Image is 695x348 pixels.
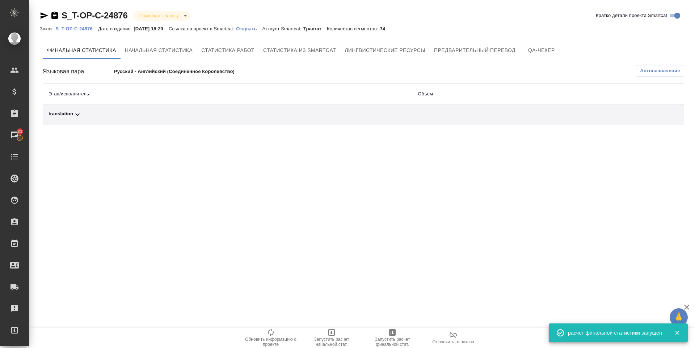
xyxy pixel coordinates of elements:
[263,46,336,55] span: Статистика из Smartcat
[55,25,98,31] a: S_T-OP-C-24876
[98,26,134,31] p: Дата создания:
[380,26,391,31] p: 74
[640,67,680,74] span: Автоназначение
[43,84,412,104] th: Этап/исполнитель
[134,11,190,21] div: Привязан к заказу
[13,128,27,135] span: 31
[50,11,59,20] button: Скопировать ссылку
[673,310,685,325] span: 🙏
[596,12,667,19] span: Кратко детали проекта Smartcat
[327,26,380,31] p: Количество сегментов:
[43,67,114,76] div: Языковая пара
[201,46,254,55] span: Статистика работ
[114,68,257,75] p: Русский - Английский (Соединенное Королевство)
[434,46,515,55] span: Предварительный перевод
[670,330,685,336] button: Закрыть
[303,26,327,31] p: Трактат
[134,26,169,31] p: [DATE] 18:29
[345,46,425,55] span: Лингвистические ресурсы
[47,46,116,55] span: Финальная статистика
[236,25,262,31] a: Открыть
[40,26,55,31] p: Заказ:
[670,308,688,326] button: 🙏
[137,13,181,19] button: Привязан к заказу
[636,65,684,77] button: Автоназначение
[40,11,49,20] button: Скопировать ссылку для ЯМессенджера
[125,46,193,55] span: Начальная статистика
[62,10,128,20] a: S_T-OP-C-24876
[412,84,602,104] th: Объем
[49,110,406,119] div: Toggle Row Expanded
[169,26,236,31] p: Ссылка на проект в Smartcat:
[2,126,27,144] a: 31
[55,26,98,31] p: S_T-OP-C-24876
[262,26,303,31] p: Аккаунт Smartcat:
[524,46,559,55] span: QA-чекер
[236,26,262,31] p: Открыть
[568,329,664,336] div: расчет финальной статистики запущен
